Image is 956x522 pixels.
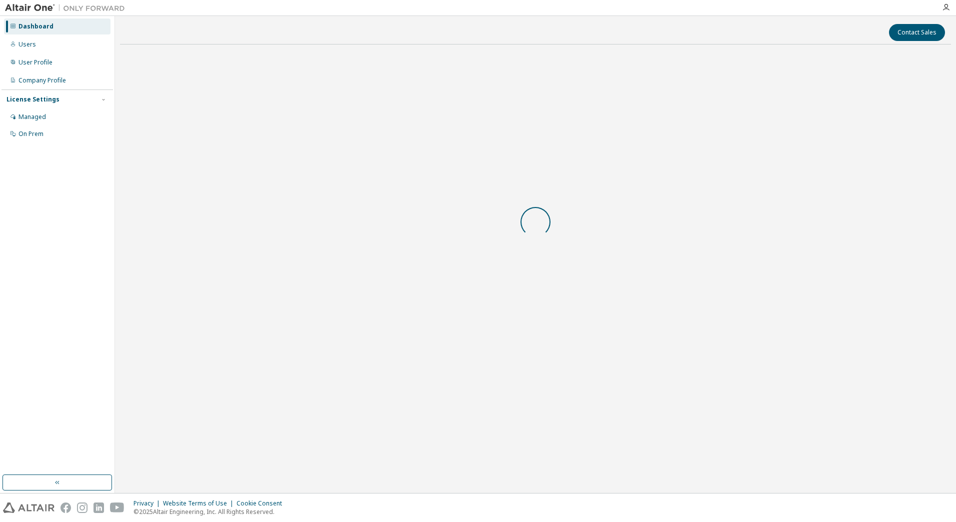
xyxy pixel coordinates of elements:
[18,40,36,48] div: Users
[18,130,43,138] div: On Prem
[77,502,87,513] img: instagram.svg
[18,22,53,30] div: Dashboard
[163,499,236,507] div: Website Terms of Use
[236,499,288,507] div: Cookie Consent
[889,24,945,41] button: Contact Sales
[133,499,163,507] div: Privacy
[60,502,71,513] img: facebook.svg
[3,502,54,513] img: altair_logo.svg
[110,502,124,513] img: youtube.svg
[133,507,288,516] p: © 2025 Altair Engineering, Inc. All Rights Reserved.
[5,3,130,13] img: Altair One
[6,95,59,103] div: License Settings
[93,502,104,513] img: linkedin.svg
[18,76,66,84] div: Company Profile
[18,58,52,66] div: User Profile
[18,113,46,121] div: Managed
